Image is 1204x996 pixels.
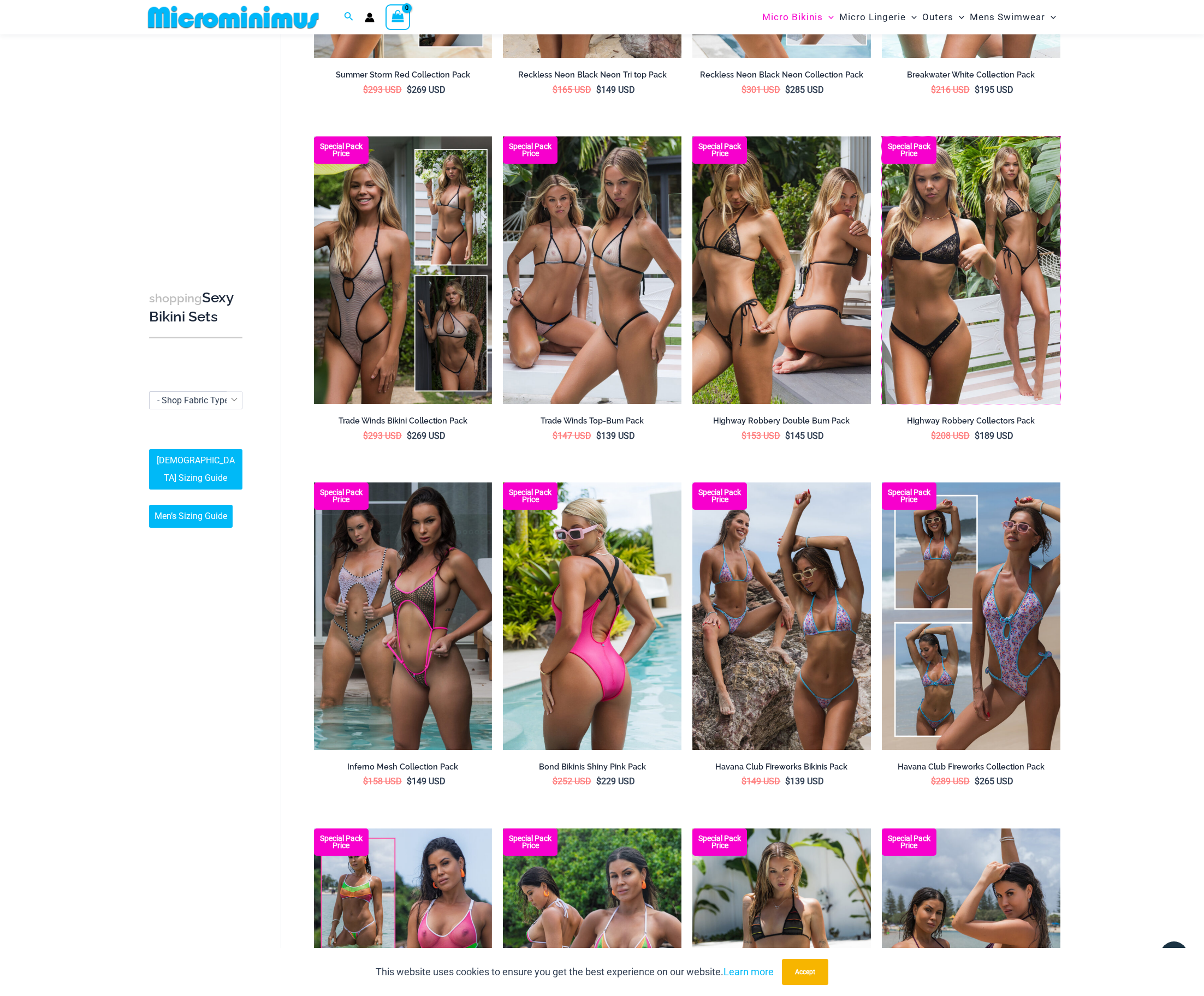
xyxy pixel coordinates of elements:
[953,3,964,31] span: Menu Toggle
[975,85,1013,95] bdi: 195 USD
[363,776,402,786] bdi: 158 USD
[742,431,780,441] bdi: 153 USD
[314,489,369,503] b: Special Pack Price
[553,431,591,441] bdi: 147 USD
[503,762,681,772] h2: Bond Bikinis Shiny Pink Pack
[882,136,1060,404] a: Collection Pack Highway Robbery Black Gold 823 One Piece Monokini 11Highway Robbery Black Gold 82...
[920,3,967,31] a: OutersMenu ToggleMenu Toggle
[314,482,493,750] a: Inferno Mesh One Piece Collection Pack (3) Inferno Mesh Black White 8561 One Piece 08Inferno Mesh...
[363,85,402,95] bdi: 293 USD
[363,431,402,441] bdi: 293 USD
[692,143,747,157] b: Special Pack Price
[503,835,557,849] b: Special Pack Price
[596,85,601,95] span: $
[931,431,970,441] bdi: 208 USD
[314,70,493,84] a: Summer Storm Red Collection Pack
[692,835,747,849] b: Special Pack Price
[692,416,871,426] h2: Highway Robbery Double Bum Pack
[882,143,936,157] b: Special Pack Price
[975,431,980,441] span: $
[553,85,557,95] span: $
[758,2,1061,33] nav: Site Navigation
[553,431,557,441] span: $
[692,489,747,503] b: Special Pack Price
[931,85,970,95] bdi: 216 USD
[692,70,871,80] h2: Reckless Neon Black Neon Collection Pack
[503,762,681,776] a: Bond Bikinis Shiny Pink Pack
[975,431,1013,441] bdi: 189 USD
[882,482,1060,750] a: Collection Pack (1) Havana Club Fireworks 820 One Piece Monokini 08Havana Club Fireworks 820 One ...
[365,13,375,22] a: Account icon link
[596,85,635,95] bdi: 149 USD
[596,776,635,786] bdi: 229 USD
[503,70,681,80] h2: Reckless Neon Black Neon Tri top Pack
[975,85,980,95] span: $
[692,136,871,404] img: Top Bum Pack
[385,4,411,29] a: View Shopping Cart, empty
[157,395,229,405] span: - Shop Fabric Type
[882,482,1060,750] img: Collection Pack (1)
[882,762,1060,772] h2: Havana Club Fireworks Collection Pack
[742,776,746,786] span: $
[785,431,790,441] span: $
[692,482,871,750] img: Bikini Pack
[503,70,681,84] a: Reckless Neon Black Neon Tri top Pack
[314,835,369,849] b: Special Pack Price
[314,136,493,404] a: Collection Pack (1) Trade Winds IvoryInk 317 Top 469 Thong 11Trade Winds IvoryInk 317 Top 469 Tho...
[692,136,871,404] a: Top Bum Pack Highway Robbery Black Gold 305 Tri Top 456 Micro 05Highway Robbery Black Gold 305 Tr...
[596,431,635,441] bdi: 139 USD
[144,5,323,29] img: MM SHOP LOGO FLAT
[149,291,202,305] span: shopping
[553,85,591,95] bdi: 165 USD
[931,431,936,441] span: $
[742,776,780,786] bdi: 149 USD
[314,416,493,430] a: Trade Winds Bikini Collection Pack
[742,431,746,441] span: $
[407,431,412,441] span: $
[314,416,493,426] h2: Trade Winds Bikini Collection Pack
[503,416,681,426] h2: Trade Winds Top-Bum Pack
[1045,3,1056,31] span: Menu Toggle
[970,3,1045,31] span: Mens Swimwear
[503,136,681,404] img: Top Bum Pack (1)
[596,776,601,786] span: $
[407,776,446,786] bdi: 149 USD
[314,136,493,404] img: Collection Pack (1)
[314,143,369,157] b: Special Pack Price
[149,37,247,255] iframe: TrustedSite Certified
[692,70,871,84] a: Reckless Neon Black Neon Collection Pack
[553,776,591,786] bdi: 252 USD
[882,835,936,849] b: Special Pack Price
[742,85,780,95] bdi: 301 USD
[503,416,681,430] a: Trade Winds Top-Bum Pack
[407,431,446,441] bdi: 269 USD
[503,482,681,750] img: Bond Shiny Pink 8935 One Piece 08
[363,431,368,441] span: $
[785,85,824,95] bdi: 285 USD
[882,416,1060,426] h2: Highway Robbery Collectors Pack
[314,482,493,750] img: Inferno Mesh One Piece Collection Pack (3)
[785,776,824,786] bdi: 139 USD
[975,776,1013,786] bdi: 265 USD
[376,964,774,980] p: This website uses cookies to ensure you get the best experience on our website.
[503,143,557,157] b: Special Pack Price
[407,85,446,95] bdi: 269 USD
[839,3,906,31] span: Micro Lingerie
[149,289,242,326] h3: Sexy Bikini Sets
[149,450,242,490] a: [DEMOGRAPHIC_DATA] Sizing Guide
[503,482,681,750] a: Bond Bikinis Shiny Pink Pack Bond Shiny Pink 8935 One Piece 08Bond Shiny Pink 8935 One Piece 08
[975,776,980,786] span: $
[692,416,871,430] a: Highway Robbery Double Bum Pack
[785,431,824,441] bdi: 145 USD
[931,85,936,95] span: $
[692,762,871,776] a: Havana Club Fireworks Bikinis Pack
[882,70,1060,80] h2: Breakwater White Collection Pack
[785,85,790,95] span: $
[762,3,823,31] span: Micro Bikinis
[407,85,412,95] span: $
[407,776,412,786] span: $
[882,136,1060,404] img: Collection Pack
[782,959,828,985] button: Accept
[967,3,1059,31] a: Mens SwimwearMenu ToggleMenu Toggle
[692,762,871,772] h2: Havana Club Fireworks Bikinis Pack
